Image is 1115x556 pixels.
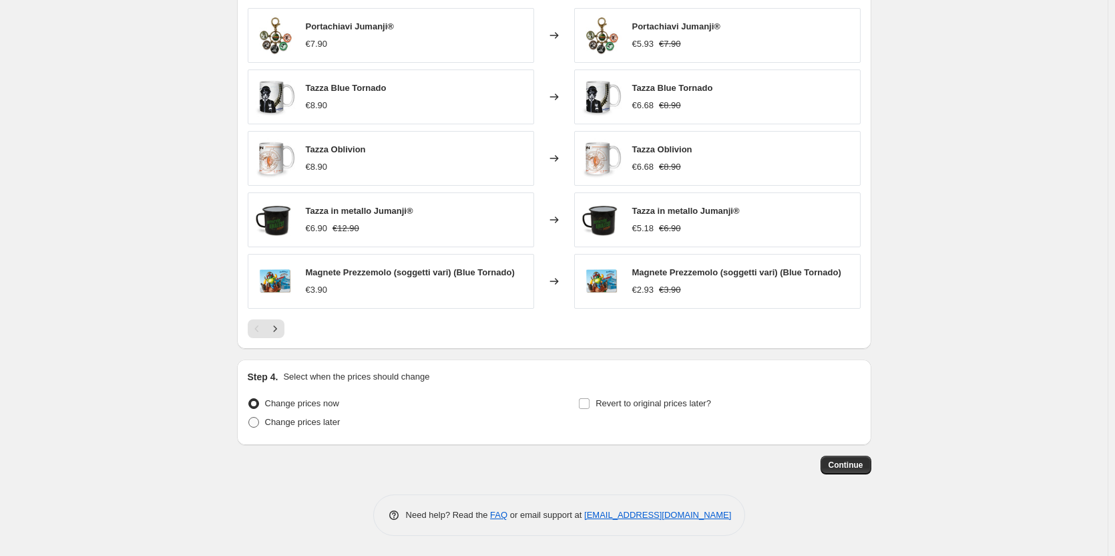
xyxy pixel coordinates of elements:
[306,267,515,277] span: Magnete Prezzemolo (soggetti vari) (Blue Tornado)
[283,370,429,384] p: Select when the prices should change
[632,37,654,51] div: €5.93
[632,222,654,235] div: €5.18
[255,15,295,55] img: Jumanji-portachiavi-pendenti_80x.jpg
[265,417,341,427] span: Change prices later
[306,222,328,235] div: €6.90
[632,206,740,216] span: Tazza in metallo Jumanji®
[306,37,328,51] div: €7.90
[596,398,711,408] span: Revert to original prices later?
[582,15,622,55] img: Jumanji-portachiavi-pendenti_80x.jpg
[490,510,507,520] a: FAQ
[306,99,328,112] div: €8.90
[306,206,413,216] span: Tazza in metallo Jumanji®
[306,21,394,31] span: Portachiavi Jumanji®
[821,456,871,474] button: Continue
[632,83,713,93] span: Tazza Blue Tornado
[659,160,681,174] strike: €8.90
[306,283,328,297] div: €3.90
[659,283,681,297] strike: €3.90
[659,99,681,112] strike: €8.90
[306,144,366,154] span: Tazza Oblivion
[582,261,622,301] img: MAGNETE-2D-PREZZ-TORNADO_80x.jpg
[632,99,654,112] div: €6.68
[255,138,295,178] img: MUG-OBLIVION_A_80x.jpg
[248,319,284,338] nav: Pagination
[248,370,278,384] h2: Step 4.
[632,160,654,174] div: €6.68
[632,267,841,277] span: Magnete Prezzemolo (soggetti vari) (Blue Tornado)
[584,510,731,520] a: [EMAIL_ADDRESS][DOMAIN_NAME]
[266,319,284,338] button: Next
[632,144,692,154] span: Tazza Oblivion
[255,200,295,240] img: tazza-jumanji-escl-s_80x.jpg
[659,222,681,235] strike: €6.90
[406,510,491,520] span: Need help? Read the
[632,21,720,31] span: Portachiavi Jumanji®
[332,222,359,235] strike: €12.90
[507,510,584,520] span: or email support at
[255,261,295,301] img: MAGNETE-2D-PREZZ-TORNADO_80x.jpg
[306,83,387,93] span: Tazza Blue Tornado
[582,200,622,240] img: tazza-jumanji-escl-s_80x.jpg
[265,398,339,408] span: Change prices now
[582,138,622,178] img: MUG-OBLIVION_A_80x.jpg
[829,460,863,470] span: Continue
[255,77,295,117] img: MUG-TORNADO_A_80x.jpg
[659,37,681,51] strike: €7.90
[306,160,328,174] div: €8.90
[582,77,622,117] img: MUG-TORNADO_A_80x.jpg
[632,283,654,297] div: €2.93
